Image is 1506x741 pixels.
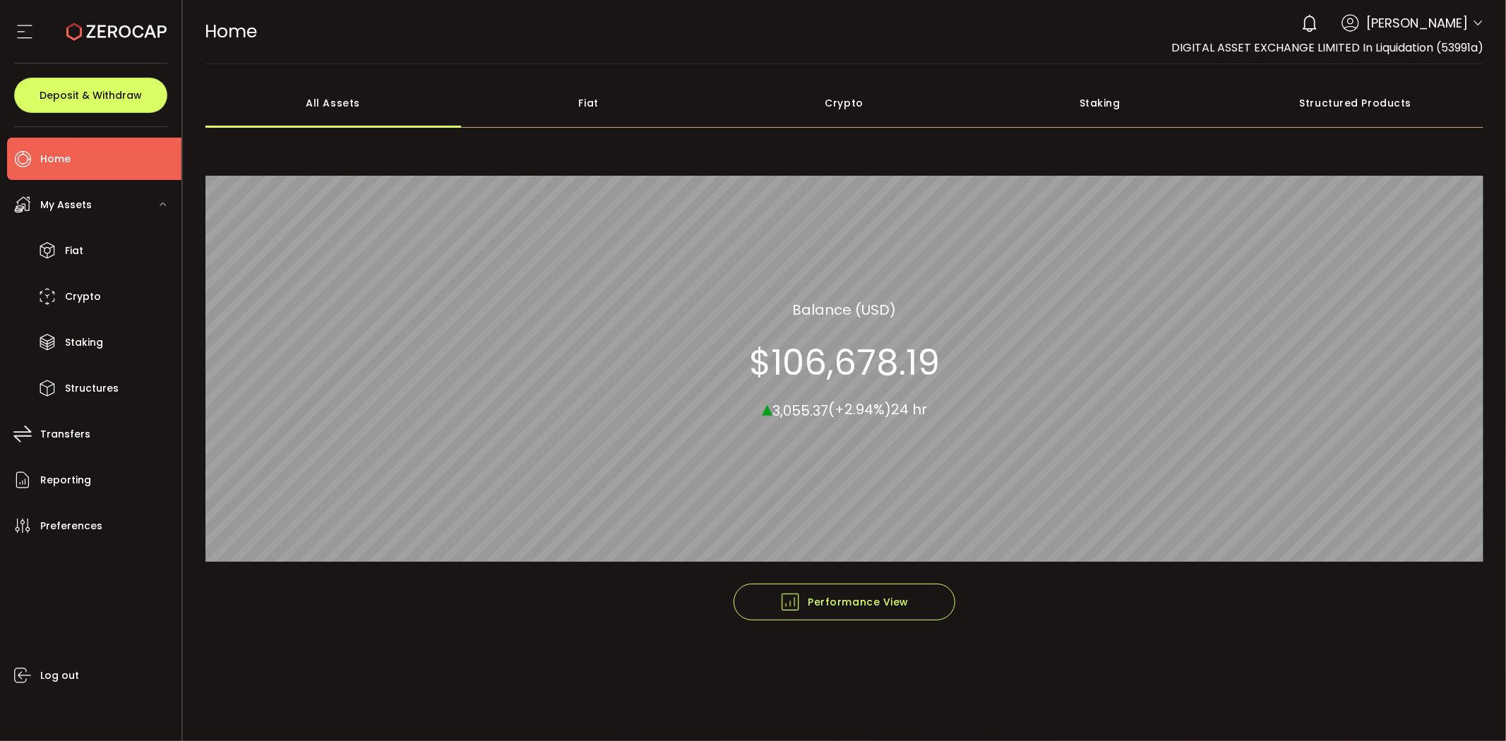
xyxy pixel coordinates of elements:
[762,393,772,423] span: ▴
[734,584,955,620] button: Performance View
[749,342,940,384] section: $106,678.19
[461,78,717,128] div: Fiat
[40,90,142,100] span: Deposit & Withdraw
[779,591,909,613] span: Performance View
[1366,13,1468,32] span: [PERSON_NAME]
[717,78,972,128] div: Crypto
[40,470,91,490] span: Reporting
[205,19,258,44] span: Home
[40,149,71,169] span: Home
[40,665,79,686] span: Log out
[14,78,167,113] button: Deposit & Withdraw
[40,195,92,215] span: My Assets
[40,424,90,445] span: Transfers
[972,78,1228,128] div: Staking
[828,400,891,420] span: (+2.94%)
[65,378,119,399] span: Structures
[792,299,896,320] section: Balance (USD)
[772,401,828,421] span: 3,055.37
[65,287,101,307] span: Crypto
[1435,673,1506,741] iframe: Chat Widget
[205,78,461,128] div: All Assets
[65,332,103,353] span: Staking
[65,241,83,261] span: Fiat
[40,516,102,536] span: Preferences
[891,400,927,420] span: 24 hr
[1171,40,1483,56] span: DIGITAL ASSET EXCHANGE LIMITED In Liquidation (53991a)
[1228,78,1483,128] div: Structured Products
